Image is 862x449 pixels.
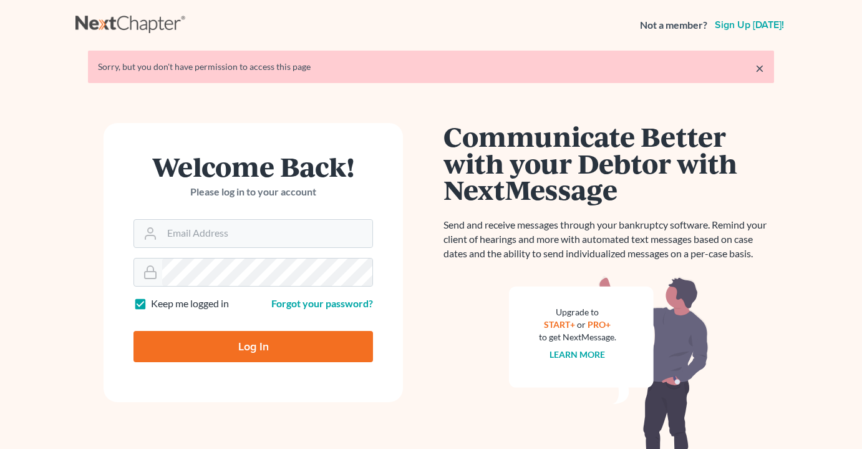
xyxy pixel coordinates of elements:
[640,18,707,32] strong: Not a member?
[539,331,616,343] div: to get NextMessage.
[712,20,787,30] a: Sign up [DATE]!
[133,153,373,180] h1: Welcome Back!
[151,297,229,311] label: Keep me logged in
[539,306,616,318] div: Upgrade to
[755,61,764,76] a: ×
[133,331,373,362] input: Log In
[578,319,586,330] span: or
[98,61,764,73] div: Sorry, but you don't have permission to access this page
[271,297,373,309] a: Forgot your password?
[133,185,373,199] p: Please log in to your account
[588,319,611,330] a: PRO+
[550,349,606,360] a: Learn more
[443,123,774,203] h1: Communicate Better with your Debtor with NextMessage
[162,220,372,247] input: Email Address
[443,218,774,261] p: Send and receive messages through your bankruptcy software. Remind your client of hearings and mo...
[545,319,576,330] a: START+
